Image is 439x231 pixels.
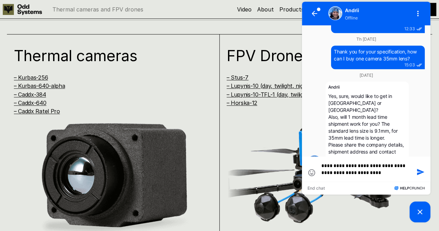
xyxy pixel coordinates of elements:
[28,93,105,162] span: Yes, sure, would like to get in [GEOGRAPHIC_DATA] or [GEOGRAPHIC_DATA]? Also, will 1 month lead t...
[237,6,252,13] a: Video
[279,6,304,13] a: Products
[14,74,48,81] a: – Kurbas-256
[28,84,106,90] div: Andrii
[14,48,201,63] h1: Thermal cameras
[28,6,105,21] div: Andrii
[14,82,65,89] a: – Kurbas-640-alpha
[6,5,23,22] button: 1
[257,6,274,13] a: About
[34,49,118,61] span: Thank you for your specification, how can I buy one camera 35mm lens?
[14,99,46,106] a: – Caddx-640
[227,99,257,106] a: – Horska-12
[104,26,115,32] span: 12:33
[7,186,25,190] button: End chat
[227,74,248,81] a: – Stus-7
[28,7,42,20] img: Andrii
[14,108,60,115] a: – Caddx Ratel Pro
[52,7,143,12] p: Thermal cameras and FPV drones
[7,37,125,41] div: Th [DATE]
[227,48,413,63] h1: FPV Drones
[227,91,327,98] a: – Lupynis-10-TFL-1 (day, twilight, night)
[7,73,125,77] div: [DATE]
[227,82,311,89] a: – Lupynis-10 (day, twilight, night)
[45,6,105,14] div: Andrii
[104,62,115,68] span: 15:03
[45,15,105,21] div: Offline
[17,8,20,11] span: 1
[14,91,46,98] a: – Caddx-384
